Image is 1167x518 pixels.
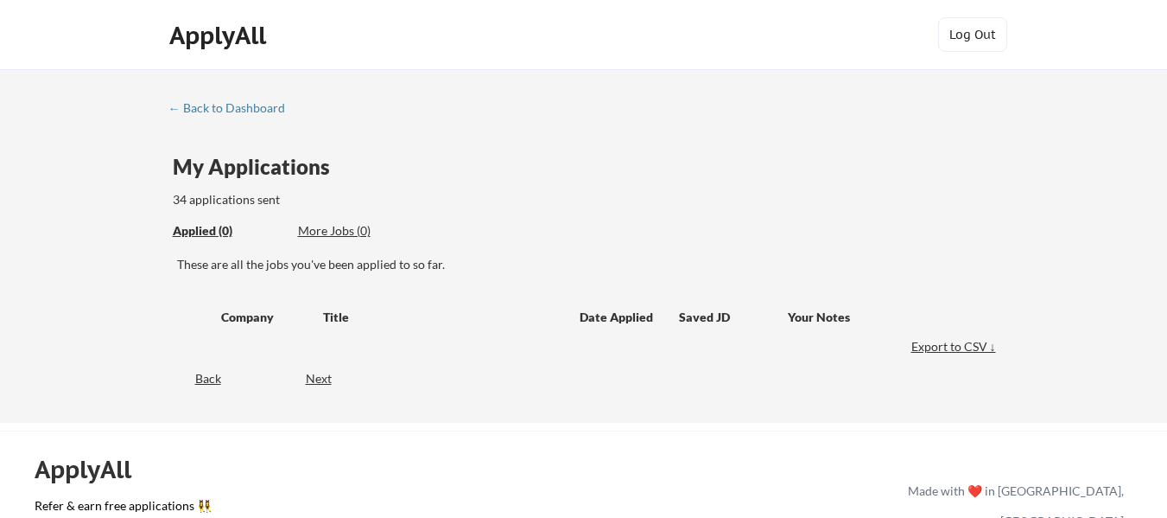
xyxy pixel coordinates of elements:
div: Title [323,309,563,326]
div: These are all the jobs you've been applied to so far. [177,256,1000,273]
button: Log Out [938,17,1007,52]
div: Company [221,309,308,326]
div: 34 applications sent [173,191,507,208]
div: ← Back to Dashboard [168,102,298,114]
a: Refer & earn free applications 👯‍♀️ [35,500,547,518]
a: ← Back to Dashboard [168,101,298,118]
div: Back [168,370,221,387]
div: Date Applied [580,309,656,326]
div: These are job applications we think you'd be a good fit for, but couldn't apply you to automatica... [298,222,425,240]
div: ApplyAll [35,455,151,484]
div: Saved JD [679,301,788,332]
div: Applied (0) [173,222,285,240]
div: ApplyAll [169,21,271,50]
div: My Applications [173,157,344,177]
div: More Jobs (0) [298,222,425,240]
div: Your Notes [788,309,985,326]
div: Export to CSV ↓ [911,338,1000,355]
div: Next [306,370,352,387]
div: These are all the jobs you've been applied to so far. [173,222,285,240]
